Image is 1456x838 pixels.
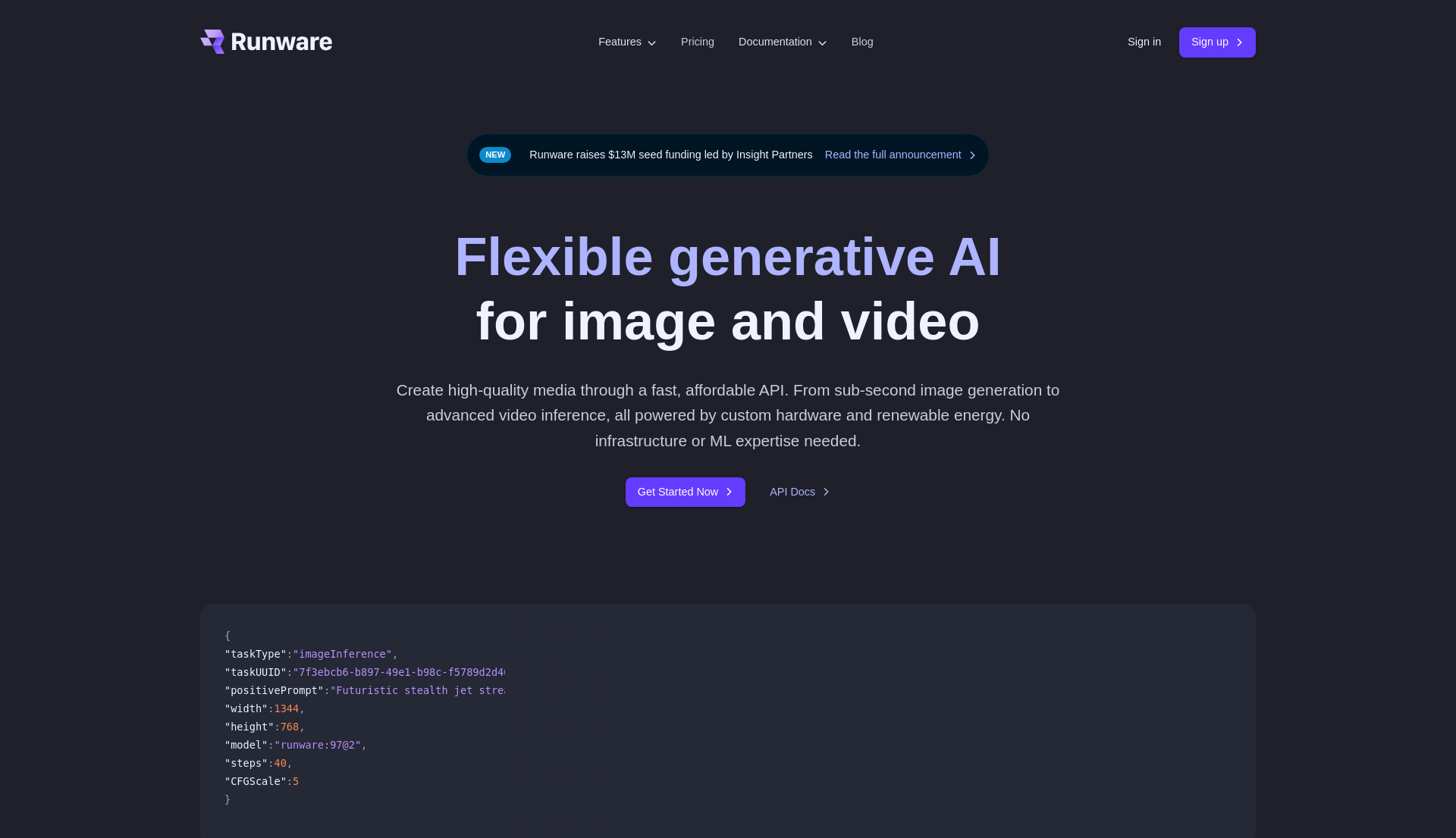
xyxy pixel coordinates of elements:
[224,702,268,714] span: "width"
[361,739,367,751] span: ,
[200,30,332,54] a: Go to /
[299,721,305,733] span: ,
[274,721,280,733] span: :
[293,648,392,660] span: "imageInference"
[391,377,1066,453] p: Create high-quality media through a fast, affordable API. From sub-second image generation to adv...
[274,702,299,714] span: 1344
[1128,33,1161,51] a: Sign in
[454,225,1001,353] h1: for image and video
[287,775,293,787] span: :
[626,477,745,507] a: Get Started Now
[392,648,398,660] span: ,
[224,648,287,660] span: "taskType"
[330,684,895,696] span: "Futuristic stealth jet streaking through a neon-lit cityscape with glowing purple exhaust"
[224,739,268,751] span: "model"
[293,775,299,787] span: 5
[770,483,830,501] a: API Docs
[274,757,286,769] span: 40
[454,227,1001,286] strong: Flexible generative AI
[224,757,268,769] span: "steps"
[1179,27,1256,57] a: Sign up
[739,33,827,51] label: Documentation
[287,648,293,660] span: :
[224,666,287,678] span: "taskUUID"
[268,702,274,714] span: :
[268,757,274,769] span: :
[466,133,990,177] div: Runware raises $13M seed funding led by Insight Partners
[224,684,324,696] span: "positivePrompt"
[281,721,300,733] span: 768
[287,666,293,678] span: :
[274,739,361,751] span: "runware:97@2"
[324,684,330,696] span: :
[224,721,274,733] span: "height"
[287,757,293,769] span: ,
[681,33,714,51] a: Pricing
[224,793,231,805] span: }
[852,33,874,51] a: Blog
[224,775,287,787] span: "CFGScale"
[825,146,977,164] a: Read the full announcement
[293,666,529,678] span: "7f3ebcb6-b897-49e1-b98c-f5789d2d40d7"
[299,702,305,714] span: ,
[268,739,274,751] span: :
[598,33,657,51] label: Features
[224,630,231,642] span: {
